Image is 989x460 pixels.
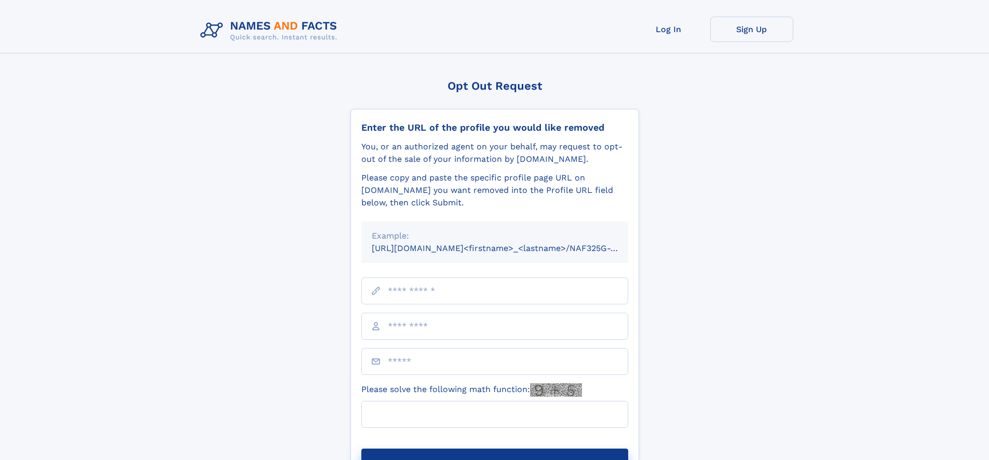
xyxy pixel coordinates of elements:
[361,383,582,397] label: Please solve the following math function:
[627,17,710,42] a: Log In
[361,172,628,209] div: Please copy and paste the specific profile page URL on [DOMAIN_NAME] you want removed into the Pr...
[361,122,628,133] div: Enter the URL of the profile you would like removed
[710,17,793,42] a: Sign Up
[196,17,346,45] img: Logo Names and Facts
[372,230,618,242] div: Example:
[361,141,628,165] div: You, or an authorized agent on your behalf, may request to opt-out of the sale of your informatio...
[372,243,648,253] small: [URL][DOMAIN_NAME]<firstname>_<lastname>/NAF325G-xxxxxxxx
[350,79,639,92] div: Opt Out Request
